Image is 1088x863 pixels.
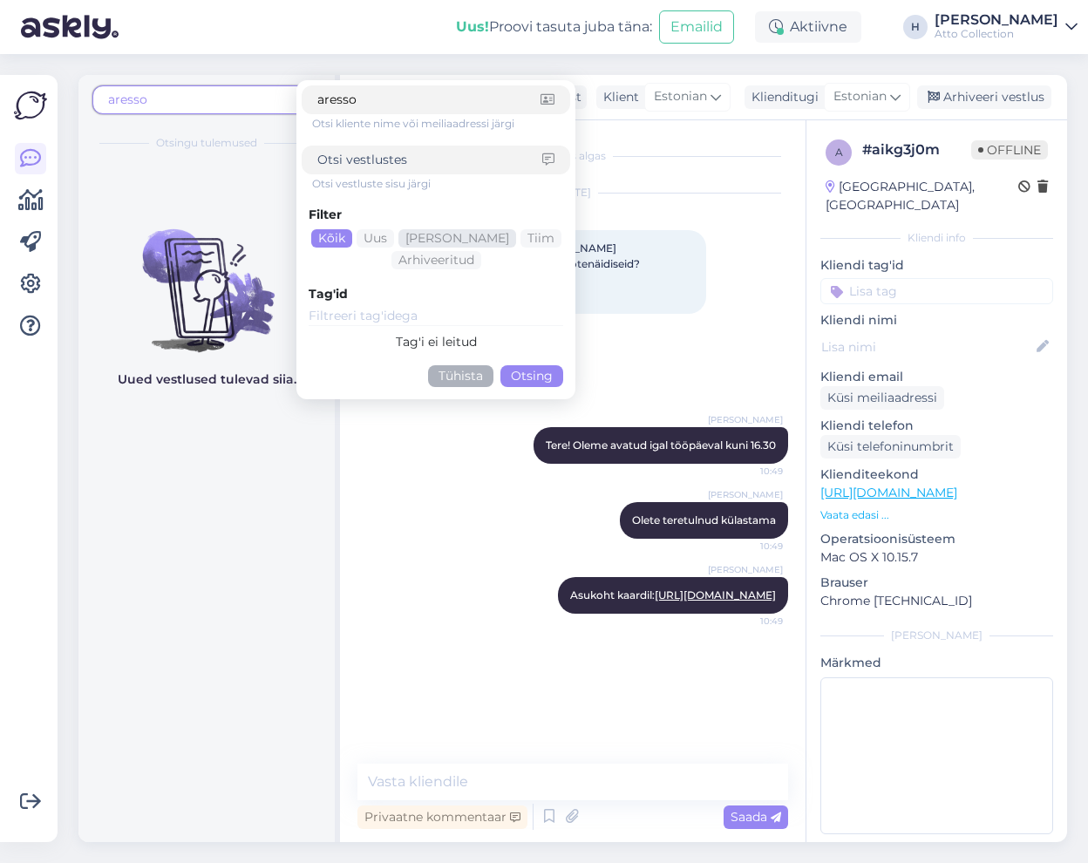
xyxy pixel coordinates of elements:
a: [URL][DOMAIN_NAME] [820,485,957,500]
span: a [835,146,843,159]
div: Privaatne kommentaar [357,805,527,829]
span: [PERSON_NAME] [708,488,783,501]
div: Klienditugi [745,88,819,106]
span: Estonian [654,87,707,106]
span: Otsingu tulemused [156,135,257,151]
p: Operatsioonisüsteem [820,530,1053,548]
span: 10:49 [717,615,783,628]
input: Lisa tag [820,278,1053,304]
div: Klient [596,88,639,106]
div: Küsi telefoninumbrit [820,435,961,459]
p: Vaata edasi ... [820,507,1053,523]
button: Emailid [659,10,734,44]
span: Asukoht kaardil: [570,588,776,601]
p: Brauser [820,574,1053,592]
span: Tere! Oleme avatud igal tööpäeval kuni 16.30 [546,438,776,452]
input: Lisa nimi [821,337,1033,357]
img: Askly Logo [14,89,47,122]
span: [PERSON_NAME] [708,563,783,576]
p: Uued vestlused tulevad siia. [118,370,296,389]
div: Arhiveeri vestlus [917,85,1051,109]
div: Küsi meiliaadressi [820,386,944,410]
div: [GEOGRAPHIC_DATA], [GEOGRAPHIC_DATA] [826,178,1018,214]
p: Kliendi email [820,368,1053,386]
div: Tag'id [309,285,563,303]
div: Aktiivne [755,11,861,43]
p: Kliendi tag'id [820,256,1053,275]
span: [PERSON_NAME] [708,413,783,426]
p: Chrome [TECHNICAL_ID] [820,592,1053,610]
span: 10:49 [717,465,783,478]
div: Otsi kliente nime või meiliaadressi järgi [312,116,570,132]
div: # aikg3j0m [862,139,971,160]
b: Uus! [456,18,489,35]
p: Kliendi nimi [820,311,1053,330]
div: Atto Collection [935,27,1058,41]
div: Kliendi info [820,230,1053,246]
p: Klienditeekond [820,465,1053,484]
div: Filter [309,206,563,224]
div: Kõik [311,229,352,248]
span: 10:49 [717,540,783,553]
div: H [903,15,928,39]
div: Proovi tasuta juba täna: [456,17,652,37]
p: Märkmed [820,654,1053,672]
span: Olete teretulnud külastama [632,513,776,527]
input: Otsi vestlustes [317,151,542,169]
p: Mac OS X 10.15.7 [820,548,1053,567]
input: Otsi kliente [317,91,541,109]
div: [PERSON_NAME] [935,13,1058,27]
span: Saada [731,809,781,825]
p: Kliendi telefon [820,417,1053,435]
a: [PERSON_NAME]Atto Collection [935,13,1078,41]
span: Offline [971,140,1048,160]
span: Estonian [833,87,887,106]
a: [URL][DOMAIN_NAME] [655,588,776,601]
div: [PERSON_NAME] [820,628,1053,643]
div: Otsi vestluste sisu järgi [312,176,570,192]
img: No chats [78,198,335,355]
input: Filtreeri tag'idega [309,307,563,326]
span: aresso [108,92,147,107]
